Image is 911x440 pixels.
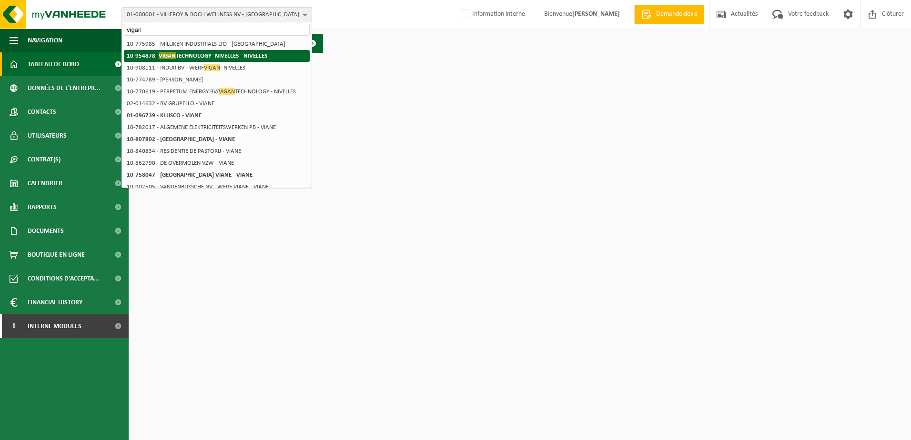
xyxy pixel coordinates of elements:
span: 01-000001 - VILLEROY & BOCH WELLNESS NV - [GEOGRAPHIC_DATA] [127,8,299,22]
span: VIGAN [219,88,235,95]
li: 10-774789 - [PERSON_NAME] [124,74,310,86]
a: Demande devis [634,5,704,24]
li: 10-862790 - DE OVERMOLEN VZW - VIANE [124,157,310,169]
span: Financial History [28,290,82,314]
li: 02-014632 - BV GRUPELLO - VIANE [124,98,310,110]
span: Rapports [28,195,57,219]
span: Contacts [28,100,56,124]
label: Information interne [459,7,525,21]
span: VIGAN [159,52,176,59]
strong: 10-807802 - [GEOGRAPHIC_DATA] - VIANE [127,136,235,142]
strong: 10-954878 - TECHNOLOGY -NIVELLES - NIVELLES [127,52,267,59]
span: Interne modules [28,314,81,338]
span: VIGAN [204,64,220,71]
strong: [PERSON_NAME] [572,10,620,18]
span: Navigation [28,29,62,52]
span: Calendrier [28,171,62,195]
li: 10-840834 - RESIDENTIE DE PASTORIJ - VIANE [124,145,310,157]
li: 10-782017 - ALGEMENE ELEKTRICITEITSWERKEN PB - VIANE [124,121,310,133]
span: I [10,314,18,338]
span: Conditions d'accepta... [28,267,100,290]
span: Documents [28,219,64,243]
li: 10-770619 - PERPETUM ENERGY BV/ TECHNOLOGY - NIVELLES [124,86,310,98]
span: Demande devis [654,10,699,19]
button: 01-000001 - VILLEROY & BOCH WELLNESS NV - [GEOGRAPHIC_DATA] [121,7,312,21]
li: 10-775985 - MILLIKEN INDUSTRIALS LTD - [GEOGRAPHIC_DATA] [124,38,310,50]
span: Boutique en ligne [28,243,85,267]
li: 10-902505 - VANDENBUSSCHE NV - WERF VIANE - VIANE [124,181,310,193]
strong: 01-096739 - KLUSCO - VIANE [127,112,202,119]
span: Données de l'entrepr... [28,76,101,100]
strong: 10-758047 - [GEOGRAPHIC_DATA] VIANE - VIANE [127,172,253,178]
li: 10-908111 - INDUR BV - WERF - NIVELLES [124,62,310,74]
span: Contrat(s) [28,148,61,171]
span: Utilisateurs [28,124,67,148]
span: Tableau de bord [28,52,79,76]
input: Chercher des succursales liées [124,24,310,36]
